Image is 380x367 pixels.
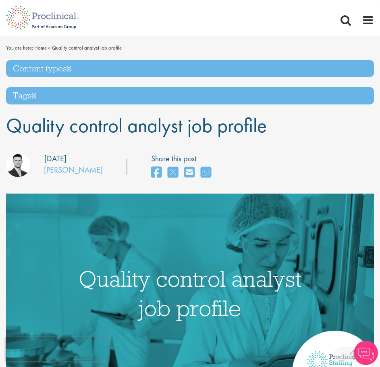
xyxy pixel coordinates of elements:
[6,87,374,104] h3: Tags
[44,153,66,165] div: [DATE]
[44,165,103,175] a: [PERSON_NAME]
[6,337,109,361] iframe: reCAPTCHA
[6,60,374,77] h3: Content types
[201,164,211,181] a: share on whats app
[6,113,267,138] span: Quality control analyst job profile
[151,153,215,165] label: Share this post
[354,341,378,365] img: Chatbot
[184,164,195,181] a: share on email
[52,44,122,51] span: Quality control analyst job profile
[151,164,162,181] a: share on facebook
[6,153,30,177] img: Joshua Godden
[168,164,178,181] a: share on twitter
